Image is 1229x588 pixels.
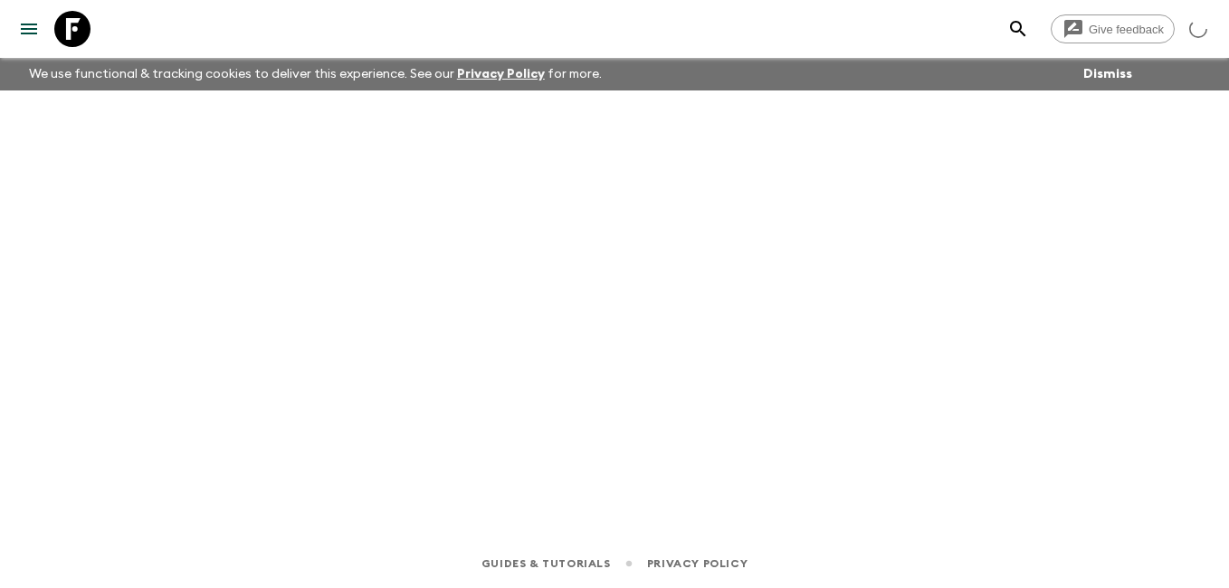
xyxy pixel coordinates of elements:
span: Give feedback [1079,23,1174,36]
a: Guides & Tutorials [481,554,611,574]
a: Privacy Policy [457,68,545,81]
a: Give feedback [1051,14,1175,43]
button: Dismiss [1079,62,1137,87]
button: menu [11,11,47,47]
p: We use functional & tracking cookies to deliver this experience. See our for more. [22,58,609,90]
a: Privacy Policy [647,554,748,574]
button: search adventures [1000,11,1036,47]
